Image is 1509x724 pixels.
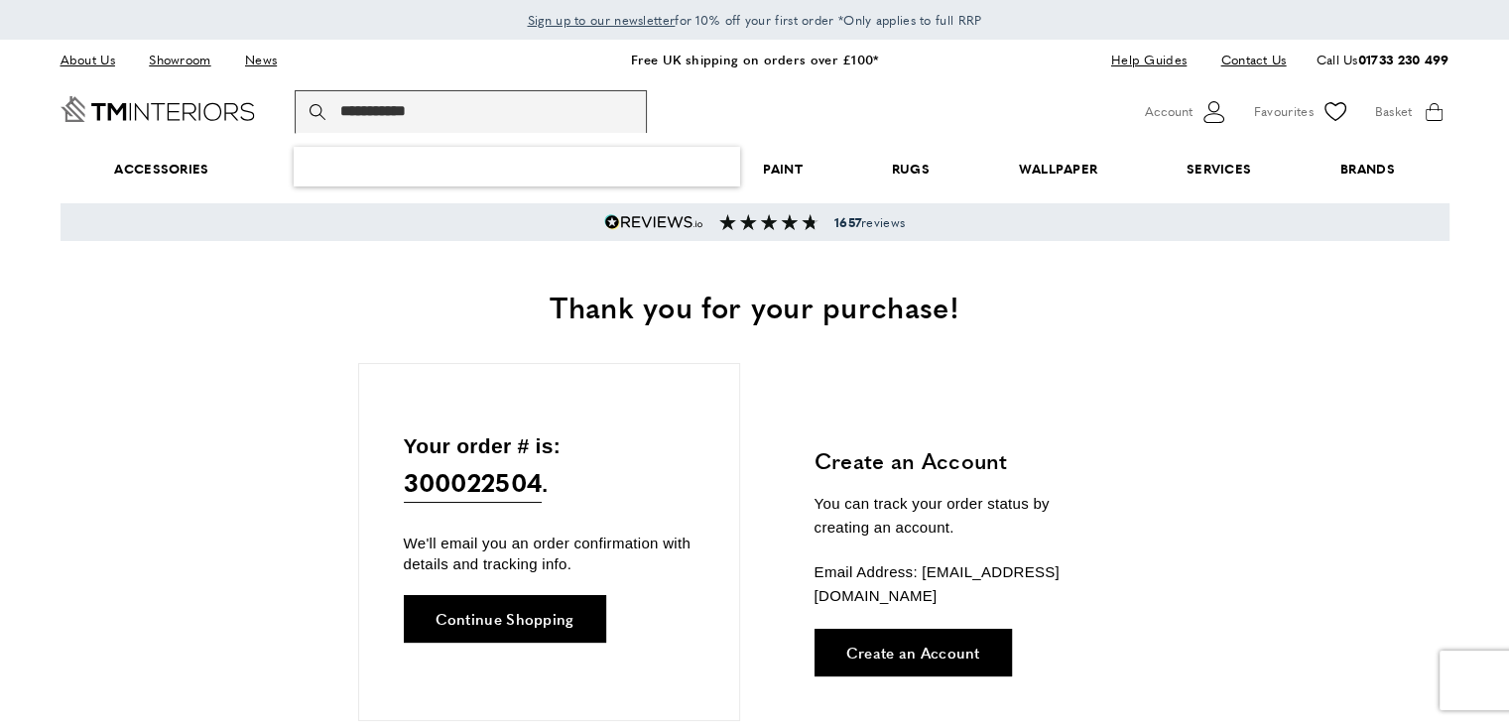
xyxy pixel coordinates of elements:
a: Create an Account [815,629,1012,676]
span: Continue Shopping [436,611,574,626]
span: reviews [834,214,905,230]
a: 01733 230 499 [1358,50,1449,68]
p: You can track your order status by creating an account. [815,492,1107,540]
h3: Create an Account [815,445,1107,476]
button: Customer Account [1145,97,1229,127]
a: Showroom [134,47,225,73]
a: Rugs [847,139,974,199]
p: Your order # is: . [404,429,694,504]
a: About Us [61,47,130,73]
a: Fabrics [253,139,398,199]
a: Services [1142,139,1296,199]
a: Sign up to our newsletter [528,10,676,30]
span: Sign up to our newsletter [528,11,676,29]
p: Call Us [1316,50,1448,70]
a: News [230,47,292,73]
span: Thank you for your purchase! [550,285,958,327]
span: Favourites [1254,101,1314,122]
a: Help Guides [1096,47,1201,73]
a: Free UK shipping on orders over £100* [630,50,878,68]
a: Favourites [1254,97,1350,127]
a: Wallpaper [974,139,1142,199]
span: Account [1145,101,1193,122]
img: Reviews section [719,214,818,230]
strong: 1657 [834,213,861,231]
a: Continue Shopping [404,595,606,643]
p: Email Address: [EMAIL_ADDRESS][DOMAIN_NAME] [815,560,1107,608]
a: Contact Us [1205,47,1286,73]
span: Accessories [69,139,253,199]
span: 300022504 [404,462,543,503]
img: Reviews.io 5 stars [604,214,703,230]
p: We'll email you an order confirmation with details and tracking info. [404,533,694,574]
span: for 10% off your first order *Only applies to full RRP [528,11,982,29]
a: Go to Home page [61,96,255,122]
a: Brands [1296,139,1439,199]
span: Create an Account [846,645,980,660]
a: Paint [718,139,847,199]
button: Search [310,90,329,134]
